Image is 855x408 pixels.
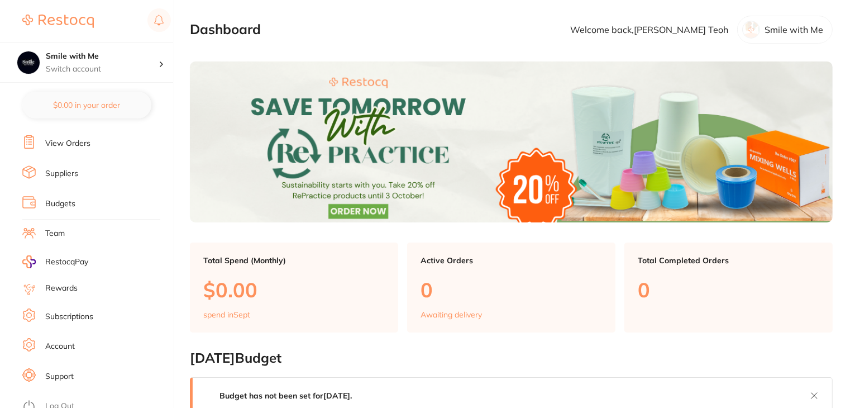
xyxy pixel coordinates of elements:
[45,257,88,268] span: RestocqPay
[190,350,833,366] h2: [DATE] Budget
[45,283,78,294] a: Rewards
[219,391,352,401] strong: Budget has not been set for [DATE] .
[421,256,602,265] p: Active Orders
[45,168,78,179] a: Suppliers
[203,310,250,319] p: spend in Sept
[45,198,75,210] a: Budgets
[638,278,819,301] p: 0
[765,25,823,35] p: Smile with Me
[203,278,385,301] p: $0.00
[22,92,151,118] button: $0.00 in your order
[203,256,385,265] p: Total Spend (Monthly)
[22,255,36,268] img: RestocqPay
[190,61,833,222] img: Dashboard
[190,243,398,333] a: Total Spend (Monthly)$0.00spend inSept
[421,310,482,319] p: Awaiting delivery
[570,25,728,35] p: Welcome back, [PERSON_NAME] Teoh
[407,243,615,333] a: Active Orders0Awaiting delivery
[45,311,93,322] a: Subscriptions
[45,138,90,149] a: View Orders
[22,255,88,268] a: RestocqPay
[190,22,261,37] h2: Dashboard
[46,64,159,75] p: Switch account
[45,371,74,382] a: Support
[17,51,40,74] img: Smile with Me
[22,15,94,28] img: Restocq Logo
[46,51,159,62] h4: Smile with Me
[45,228,65,239] a: Team
[45,341,75,352] a: Account
[624,243,833,333] a: Total Completed Orders0
[421,278,602,301] p: 0
[22,8,94,34] a: Restocq Logo
[638,256,819,265] p: Total Completed Orders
